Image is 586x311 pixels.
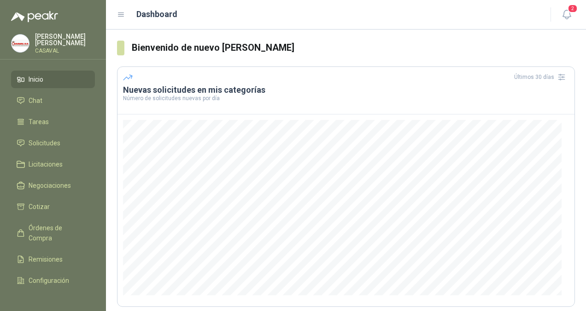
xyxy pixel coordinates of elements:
[123,84,569,96] h3: Nuevas solicitudes en mis categorías
[29,74,43,84] span: Inicio
[11,177,95,194] a: Negociaciones
[35,33,95,46] p: [PERSON_NAME] [PERSON_NAME]
[11,71,95,88] a: Inicio
[11,155,95,173] a: Licitaciones
[11,251,95,268] a: Remisiones
[29,117,49,127] span: Tareas
[29,275,69,286] span: Configuración
[558,6,575,23] button: 2
[136,8,177,21] h1: Dashboard
[568,4,578,13] span: 2
[123,96,569,101] p: Número de solicitudes nuevas por día
[29,138,60,148] span: Solicitudes
[11,134,95,152] a: Solicitudes
[12,35,29,52] img: Company Logo
[11,92,95,109] a: Chat
[29,180,71,191] span: Negociaciones
[29,159,63,169] span: Licitaciones
[35,48,95,54] p: CASAVAL
[29,96,42,106] span: Chat
[11,113,95,131] a: Tareas
[132,41,575,55] h3: Bienvenido de nuevo [PERSON_NAME]
[29,254,63,264] span: Remisiones
[11,198,95,215] a: Cotizar
[11,11,58,22] img: Logo peakr
[11,219,95,247] a: Órdenes de Compra
[11,272,95,289] a: Configuración
[514,70,569,84] div: Últimos 30 días
[29,202,50,212] span: Cotizar
[29,223,86,243] span: Órdenes de Compra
